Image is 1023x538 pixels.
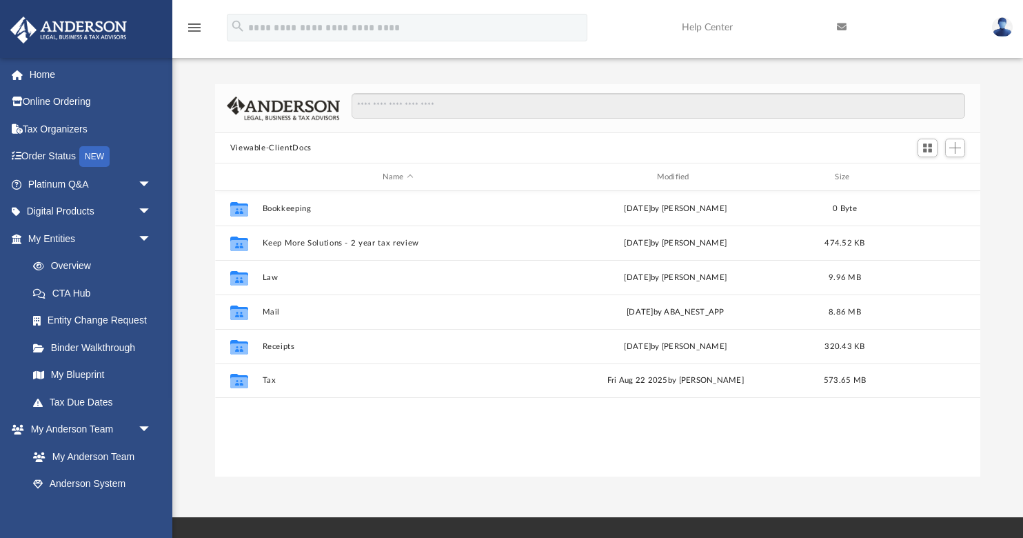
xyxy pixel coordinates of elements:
i: search [230,19,245,34]
span: 320.43 KB [824,343,864,350]
div: Name [261,171,533,183]
input: Search files and folders [352,93,965,119]
div: Size [817,171,872,183]
div: [DATE] by [PERSON_NAME] [540,341,811,353]
div: NEW [79,146,110,167]
div: [DATE] by [PERSON_NAME] [540,203,811,215]
span: 9.96 MB [829,274,861,281]
span: arrow_drop_down [138,170,165,199]
button: Viewable-ClientDocs [230,142,312,155]
a: Tax Due Dates [19,388,172,416]
a: Entity Change Request [19,307,172,335]
img: User Pic [992,17,1013,37]
a: Order StatusNEW [10,143,172,171]
div: id [221,171,255,183]
a: CTA Hub [19,279,172,307]
i: menu [186,19,203,36]
a: Home [10,61,172,88]
a: menu [186,26,203,36]
a: My Anderson Team [19,443,159,470]
div: grid [215,191,981,477]
a: Binder Walkthrough [19,334,172,361]
a: Overview [19,252,172,280]
span: arrow_drop_down [138,198,165,226]
button: Law [262,273,534,282]
a: Online Ordering [10,88,172,116]
a: My Anderson Teamarrow_drop_down [10,416,165,444]
div: id [878,171,975,183]
span: 8.86 MB [829,308,861,316]
button: Tax [262,376,534,385]
div: [DATE] by ABA_NEST_APP [540,306,811,319]
button: Add [945,139,966,158]
a: Digital Productsarrow_drop_down [10,198,172,226]
a: Platinum Q&Aarrow_drop_down [10,170,172,198]
span: 573.65 MB [824,377,866,384]
button: Keep More Solutions - 2 year tax review [262,239,534,248]
button: Bookkeeping [262,204,534,213]
div: Fri Aug 22 2025 by [PERSON_NAME] [540,375,811,387]
span: 0 Byte [833,205,857,212]
a: My Entitiesarrow_drop_down [10,225,172,252]
a: My Blueprint [19,361,165,389]
div: [DATE] by [PERSON_NAME] [540,272,811,284]
a: Anderson System [19,470,165,498]
div: Modified [539,171,811,183]
button: Switch to Grid View [918,139,938,158]
span: arrow_drop_down [138,225,165,253]
img: Anderson Advisors Platinum Portal [6,17,131,43]
a: Tax Organizers [10,115,172,143]
div: [DATE] by [PERSON_NAME] [540,237,811,250]
button: Receipts [262,342,534,351]
span: 474.52 KB [824,239,864,247]
span: arrow_drop_down [138,416,165,444]
button: Mail [262,308,534,317]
